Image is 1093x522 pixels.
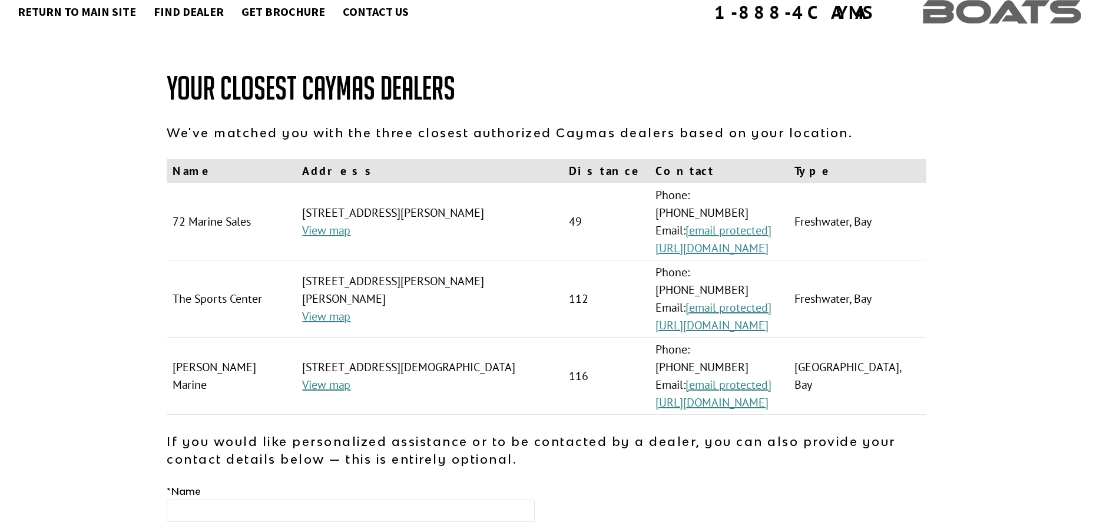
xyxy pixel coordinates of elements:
th: Type [789,159,926,183]
a: View map [302,309,350,324]
a: Contact Us [337,4,415,19]
td: [STREET_ADDRESS][DEMOGRAPHIC_DATA] [296,338,563,415]
td: Freshwater, Bay [789,260,926,338]
a: [email protected] [685,300,771,315]
p: If you would like personalized assistance or to be contacted by a dealer, you can also provide yo... [167,432,926,468]
a: Get Brochure [236,4,331,19]
a: View map [302,223,350,238]
td: [PERSON_NAME] Marine [167,338,296,415]
div: 1-888-4CAYMAS [714,3,876,21]
p: We've matched you with the three closest authorized Caymas dealers based on your location. [167,124,926,141]
a: [URL][DOMAIN_NAME] [655,318,769,333]
td: [STREET_ADDRESS][PERSON_NAME][PERSON_NAME] [296,260,563,338]
td: Freshwater, Bay [789,183,926,260]
td: Phone: [PHONE_NUMBER] Email: [650,183,789,260]
td: Phone: [PHONE_NUMBER] Email: [650,260,789,338]
a: Find Dealer [148,4,230,19]
a: [email protected] [685,223,771,238]
th: Address [296,159,563,183]
th: Name [167,159,296,183]
label: Name [167,484,201,498]
td: 112 [563,260,650,338]
a: Return to main site [12,4,142,19]
a: View map [302,377,350,392]
a: [email protected] [685,377,771,392]
td: [GEOGRAPHIC_DATA], Bay [789,338,926,415]
th: Contact [650,159,789,183]
h1: Your Closest Caymas Dealers [167,71,926,106]
a: [URL][DOMAIN_NAME] [655,395,769,410]
td: The Sports Center [167,260,296,338]
td: 116 [563,338,650,415]
td: 49 [563,183,650,260]
a: [URL][DOMAIN_NAME] [655,240,769,256]
td: 72 Marine Sales [167,183,296,260]
th: Distance [563,159,650,183]
td: [STREET_ADDRESS][PERSON_NAME] [296,183,563,260]
td: Phone: [PHONE_NUMBER] Email: [650,338,789,415]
